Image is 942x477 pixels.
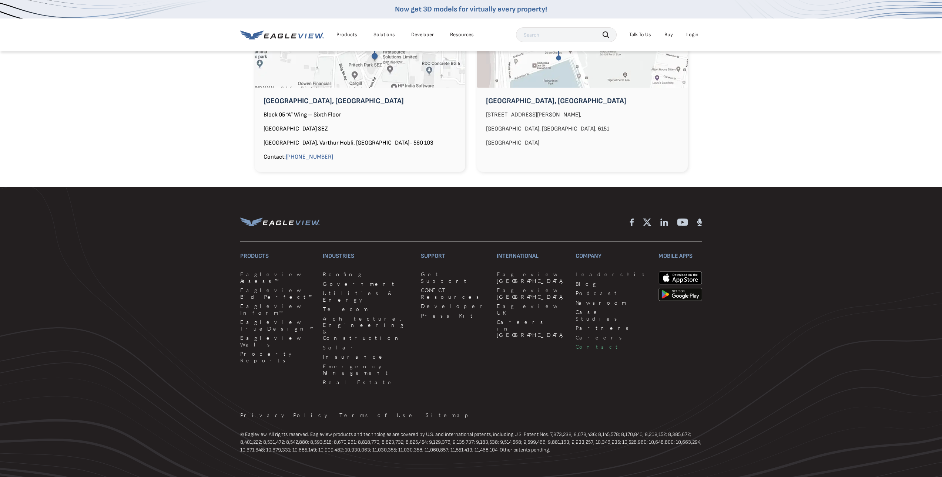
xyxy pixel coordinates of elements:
[576,344,650,350] a: Contact
[576,300,650,306] a: Newsroom
[323,250,412,262] h3: Industries
[339,412,417,419] a: Terms of Use
[255,151,465,163] p: Contact:
[323,363,412,376] a: Emergency Management
[497,250,567,262] h3: International
[576,325,650,331] a: Partners
[323,344,412,351] a: Solar
[421,271,488,284] a: Get Support
[477,137,688,149] p: [GEOGRAPHIC_DATA]
[323,271,412,278] a: Roofing
[240,319,314,332] a: Eagleview TrueDesign™
[286,153,333,160] a: [PHONE_NUMBER]
[421,250,488,262] h3: Support
[477,109,688,121] p: [STREET_ADDRESS][PERSON_NAME],
[664,31,673,38] a: Buy
[576,334,650,341] a: Careers
[255,137,465,149] p: [GEOGRAPHIC_DATA], Varthur Hobli, [GEOGRAPHIC_DATA]- 560 103
[255,109,465,121] p: Block 05 “A” Wing – Sixth Floor
[240,271,314,284] a: Eagleview Assess™
[421,287,488,300] a: CONNECT Resources
[497,271,567,284] a: Eagleview [GEOGRAPHIC_DATA]
[658,250,702,262] h3: Mobile Apps
[658,271,702,285] img: apple-app-store.png
[421,303,488,309] a: Developer
[240,287,314,300] a: Eagleview Bid Perfect™
[373,31,395,38] div: Solutions
[240,250,314,262] h3: Products
[426,412,473,419] a: Sitemap
[240,412,331,419] a: Privacy Policy
[240,303,314,316] a: Eagleview Inform™
[421,312,488,319] a: Press Kit
[686,31,698,38] div: Login
[486,97,626,105] strong: [GEOGRAPHIC_DATA], [GEOGRAPHIC_DATA]
[629,31,651,38] div: Talk To Us
[516,27,617,42] input: Search
[576,281,650,287] a: Blog
[497,303,567,316] a: Eagleview UK
[323,315,412,341] a: Architecture, Engineering & Construction
[395,5,547,14] a: Now get 3D models for virtually every property!
[497,287,567,300] a: Eagleview [GEOGRAPHIC_DATA]
[450,31,474,38] div: Resources
[255,123,465,135] p: [GEOGRAPHIC_DATA] SEZ
[240,430,702,454] p: © Eagleview. All rights reserved. Eagleview products and technologies are covered by U.S. and int...
[323,379,412,386] a: Real Estate
[264,97,404,105] strong: [GEOGRAPHIC_DATA], [GEOGRAPHIC_DATA]
[323,306,412,312] a: Telecom
[576,309,650,322] a: Case Studies
[477,123,688,135] p: [GEOGRAPHIC_DATA], [GEOGRAPHIC_DATA], 6151
[576,271,650,278] a: Leadership
[336,31,357,38] div: Products
[240,351,314,363] a: Property Reports
[576,250,650,262] h3: Company
[576,290,650,297] a: Podcast
[240,335,314,348] a: Eagleview Walls
[323,353,412,360] a: Insurance
[411,31,434,38] a: Developer
[497,319,567,338] a: Careers in [GEOGRAPHIC_DATA]
[323,281,412,287] a: Government
[658,288,702,301] img: google-play-store_b9643a.png
[323,290,412,303] a: Utilities & Energy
